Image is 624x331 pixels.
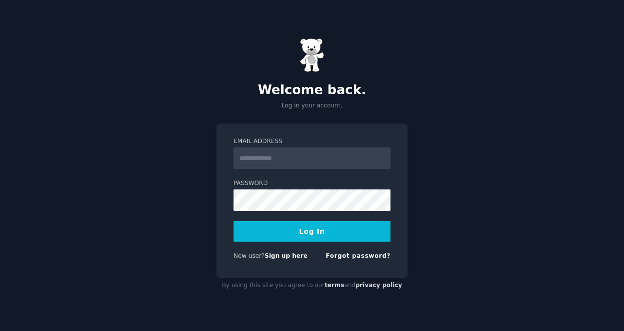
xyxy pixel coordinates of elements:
[234,221,390,242] button: Log In
[325,282,344,289] a: terms
[234,252,265,259] span: New user?
[300,38,324,72] img: Gummy Bear
[234,137,390,146] label: Email Address
[216,83,408,98] h2: Welcome back.
[355,282,402,289] a: privacy policy
[216,102,408,110] p: Log in your account.
[265,252,308,259] a: Sign up here
[326,252,390,259] a: Forgot password?
[234,179,390,188] label: Password
[216,278,408,293] div: By using this site you agree to our and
